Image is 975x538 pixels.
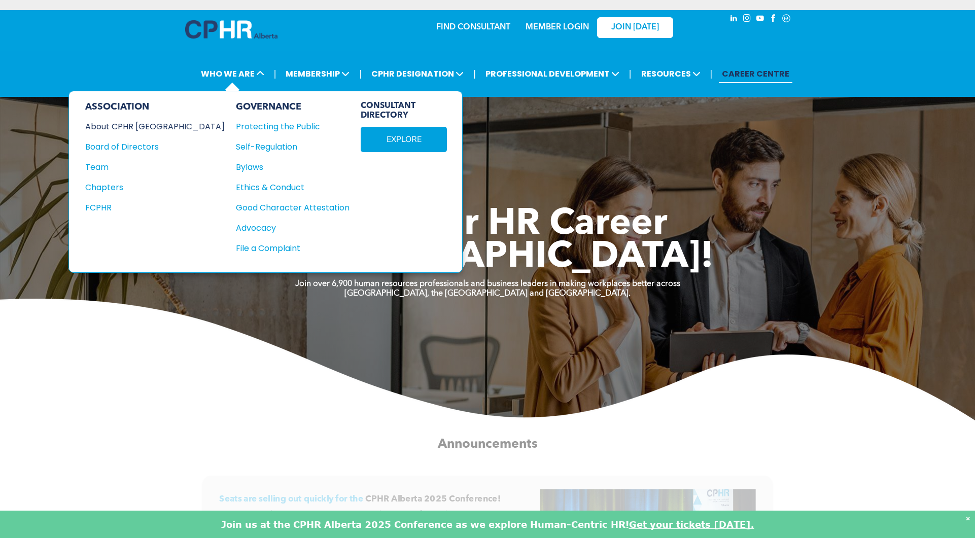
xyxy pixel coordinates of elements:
[236,181,350,194] a: Ethics & Conduct
[236,140,350,153] a: Self-Regulation
[261,239,714,276] span: To [GEOGRAPHIC_DATA]!
[754,13,765,26] a: youtube
[710,63,713,84] li: |
[719,64,792,83] a: CAREER CENTRE
[85,161,211,173] div: Team
[185,20,277,39] img: A blue and white logo for cp alberta
[308,206,668,243] span: Take Your HR Career
[236,201,338,214] div: Good Character Attestation
[221,519,629,530] font: Join us at the CPHR Alberta 2025 Conference as we explore Human-Centric HR!
[236,161,350,173] a: Bylaws
[438,438,537,450] span: Announcements
[638,64,704,83] span: RESOURCES
[236,222,338,234] div: Advocacy
[236,242,338,255] div: File a Complaint
[85,161,225,173] a: Team
[741,13,752,26] a: instagram
[85,140,211,153] div: Board of Directors
[85,140,225,153] a: Board of Directors
[629,63,632,84] li: |
[236,201,350,214] a: Good Character Attestation
[768,13,779,26] a: facebook
[436,23,510,31] a: FIND CONSULTANT
[236,120,350,133] a: Protecting the Public
[283,64,353,83] span: MEMBERSHIP
[781,13,792,26] a: Social network
[482,64,622,83] span: PROFESSIONAL DEVELOPMENT
[236,101,350,113] div: GOVERNANCE
[526,23,589,31] a: MEMBER LOGIN
[966,513,970,523] div: Dismiss notification
[236,242,350,255] a: File a Complaint
[611,23,659,32] span: JOIN [DATE]
[85,201,225,214] a: FCPHR
[236,181,338,194] div: Ethics & Conduct
[728,13,739,26] a: linkedin
[198,64,267,83] span: WHO WE ARE
[236,222,350,234] a: Advocacy
[473,63,476,84] li: |
[85,201,211,214] div: FCPHR
[85,120,211,133] div: About CPHR [GEOGRAPHIC_DATA]
[361,101,447,121] span: CONSULTANT DIRECTORY
[85,120,225,133] a: About CPHR [GEOGRAPHIC_DATA]
[361,127,447,152] a: EXPLORE
[344,290,631,298] strong: [GEOGRAPHIC_DATA], the [GEOGRAPHIC_DATA] and [GEOGRAPHIC_DATA].
[236,140,338,153] div: Self-Regulation
[219,495,363,504] span: Seats are selling out quickly for the
[236,161,338,173] div: Bylaws
[85,181,211,194] div: Chapters
[236,120,338,133] div: Protecting the Public
[597,17,673,38] a: JOIN [DATE]
[295,280,680,288] strong: Join over 6,900 human resources professionals and business leaders in making workplaces better ac...
[274,63,276,84] li: |
[359,63,362,84] li: |
[85,181,225,194] a: Chapters
[368,64,467,83] span: CPHR DESIGNATION
[85,101,225,113] div: ASSOCIATION
[365,495,501,504] span: CPHR Alberta 2025 Conference!
[629,519,754,530] a: Get your tickets [DATE].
